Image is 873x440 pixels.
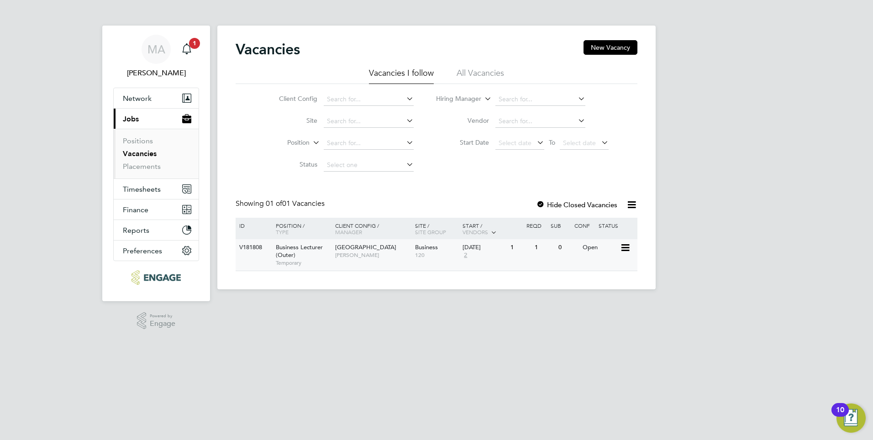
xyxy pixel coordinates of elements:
[123,115,139,123] span: Jobs
[415,243,438,251] span: Business
[131,270,180,285] img: ncclondon-logo-retina.png
[457,68,504,84] li: All Vacancies
[556,239,580,256] div: 0
[113,270,199,285] a: Go to home page
[150,312,175,320] span: Powered by
[499,139,531,147] span: Select date
[413,218,461,240] div: Site /
[189,38,200,49] span: 1
[596,218,636,233] div: Status
[266,199,282,208] span: 01 of
[114,109,199,129] button: Jobs
[324,93,414,106] input: Search for...
[335,251,410,259] span: [PERSON_NAME]
[114,199,199,220] button: Finance
[123,185,161,194] span: Timesheets
[333,218,413,240] div: Client Config /
[123,226,149,235] span: Reports
[257,138,310,147] label: Position
[324,159,414,172] input: Select one
[276,228,289,236] span: Type
[114,241,199,261] button: Preferences
[563,139,596,147] span: Select date
[335,243,396,251] span: [GEOGRAPHIC_DATA]
[580,239,620,256] div: Open
[463,244,506,251] div: [DATE]
[548,218,572,233] div: Sub
[572,218,596,233] div: Conf
[102,26,210,301] nav: Main navigation
[369,68,434,84] li: Vacancies I follow
[237,239,269,256] div: V181808
[415,251,458,259] span: 120
[123,149,157,158] a: Vacancies
[137,312,176,330] a: Powered byEngage
[150,320,175,328] span: Engage
[178,35,196,64] a: 1
[276,243,323,259] span: Business Lecturer (Outer)
[236,40,300,58] h2: Vacancies
[463,251,468,259] span: 2
[836,410,844,422] div: 10
[237,218,269,233] div: ID
[265,160,317,168] label: Status
[463,228,488,236] span: Vendors
[147,43,165,55] span: MA
[123,205,148,214] span: Finance
[123,94,152,103] span: Network
[335,228,362,236] span: Manager
[495,115,585,128] input: Search for...
[236,199,326,209] div: Showing
[266,199,325,208] span: 01 Vacancies
[123,246,162,255] span: Preferences
[276,259,331,267] span: Temporary
[123,162,161,171] a: Placements
[836,403,866,433] button: Open Resource Center, 10 new notifications
[495,93,585,106] input: Search for...
[508,239,532,256] div: 1
[269,218,333,240] div: Position /
[524,218,548,233] div: Reqd
[114,220,199,240] button: Reports
[123,136,153,145] a: Positions
[436,138,489,147] label: Start Date
[532,239,556,256] div: 1
[584,40,637,55] button: New Vacancy
[113,68,199,79] span: Mahnaz Asgari Joorshari
[536,200,617,209] label: Hide Closed Vacancies
[114,179,199,199] button: Timesheets
[415,228,446,236] span: Site Group
[265,94,317,103] label: Client Config
[113,35,199,79] a: MA[PERSON_NAME]
[114,88,199,108] button: Network
[460,218,524,241] div: Start /
[324,115,414,128] input: Search for...
[436,116,489,125] label: Vendor
[265,116,317,125] label: Site
[429,94,481,104] label: Hiring Manager
[324,137,414,150] input: Search for...
[546,136,558,148] span: To
[114,129,199,178] div: Jobs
